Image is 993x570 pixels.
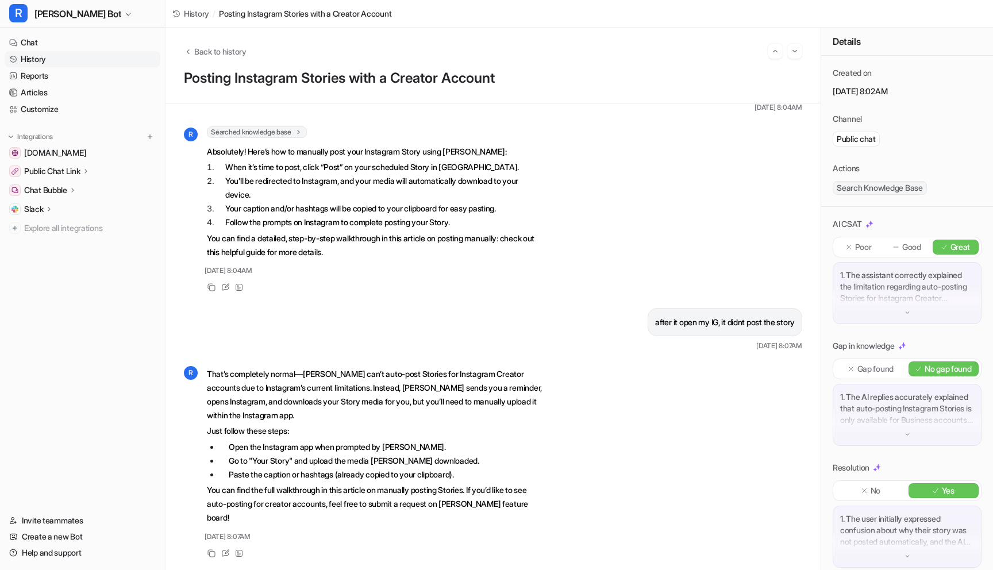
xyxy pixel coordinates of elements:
[11,187,18,194] img: Chat Bubble
[787,44,802,59] button: Go to next session
[5,220,160,236] a: Explore all integrations
[5,545,160,561] a: Help and support
[24,203,44,215] p: Slack
[791,46,799,56] img: Next session
[903,430,911,438] img: down-arrow
[24,147,86,159] span: [DOMAIN_NAME]
[771,46,779,56] img: Previous session
[903,552,911,560] img: down-arrow
[184,128,198,141] span: R
[837,133,876,145] p: Public chat
[184,70,802,87] h1: Posting Instagram Stories with a Creator Account
[216,174,543,202] li: You’ll be redirected to Instagram, and your media will automatically download to your device.
[833,340,895,352] p: Gap in knowledge
[146,133,154,141] img: menu_add.svg
[205,265,252,276] span: [DATE] 8:04AM
[172,7,209,20] a: History
[840,513,974,548] p: 1. The user initially expressed confusion about why their story was not posted automatically, and...
[220,454,543,468] li: Go to "Your Story" and upload the media [PERSON_NAME] downloaded.
[655,315,795,329] p: after it open my IG, it didnt post the story
[821,28,993,56] div: Details
[833,67,872,79] p: Created on
[903,309,911,317] img: down-arrow
[840,269,974,304] p: 1. The assistant correctly explained the limitation regarding auto-posting Stories for Instagram ...
[219,7,392,20] span: Posting Instagram Stories with a Creator Account
[11,206,18,213] img: Slack
[220,468,543,482] li: Paste the caption or hashtags (already copied to your clipboard).
[950,241,971,253] p: Great
[833,181,927,195] span: Search Knowledge Base
[871,485,880,496] p: No
[216,160,543,174] li: When it’s time to post, click “Post” on your scheduled Story in [GEOGRAPHIC_DATA].
[5,34,160,51] a: Chat
[220,440,543,454] li: Open the Instagram app when prompted by [PERSON_NAME].
[207,145,543,159] p: Absolutely! Here’s how to manually post your Instagram Story using [PERSON_NAME]:
[756,341,802,351] span: [DATE] 8:07AM
[11,149,18,156] img: getrella.com
[5,68,160,84] a: Reports
[216,215,543,229] li: Follow the prompts on Instagram to complete posting your Story.
[9,222,21,234] img: explore all integrations
[857,363,894,375] p: Gap found
[24,184,67,196] p: Chat Bubble
[194,45,247,57] span: Back to history
[5,145,160,161] a: getrella.com[DOMAIN_NAME]
[5,513,160,529] a: Invite teammates
[207,126,307,138] span: Searched knowledge base
[207,367,543,422] p: That’s completely normal—[PERSON_NAME] can’t auto-post Stories for Instagram Creator accounts due...
[5,51,160,67] a: History
[17,132,53,141] p: Integrations
[24,219,156,237] span: Explore all integrations
[184,7,209,20] span: History
[184,45,247,57] button: Back to history
[768,44,783,59] button: Go to previous session
[7,133,15,141] img: expand menu
[5,84,160,101] a: Articles
[833,163,860,174] p: Actions
[11,168,18,175] img: Public Chat Link
[755,102,802,113] span: [DATE] 8:04AM
[9,4,28,22] span: R
[24,165,80,177] p: Public Chat Link
[207,424,543,438] p: Just follow these steps:
[840,391,974,426] p: 1. The AI replies accurately explained that auto-posting Instagram Stories is only available for ...
[205,532,251,542] span: [DATE] 8:07AM
[207,483,543,525] p: You can find the full walkthrough in this article on manually posting Stories. If you’d like to s...
[207,232,543,259] p: You can find a detailed, step-by-step walkthrough in this article on posting manually: check out ...
[925,363,972,375] p: No gap found
[855,241,872,253] p: Poor
[213,7,215,20] span: /
[833,218,862,230] p: AI CSAT
[216,202,543,215] li: Your caption and/or hashtags will be copied to your clipboard for easy pasting.
[184,366,198,380] span: R
[833,462,869,473] p: Resolution
[833,86,982,97] p: [DATE] 8:02AM
[5,529,160,545] a: Create a new Bot
[5,131,56,142] button: Integrations
[34,6,121,22] span: [PERSON_NAME] Bot
[902,241,921,253] p: Good
[833,113,862,125] p: Channel
[942,485,954,496] p: Yes
[5,101,160,117] a: Customize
